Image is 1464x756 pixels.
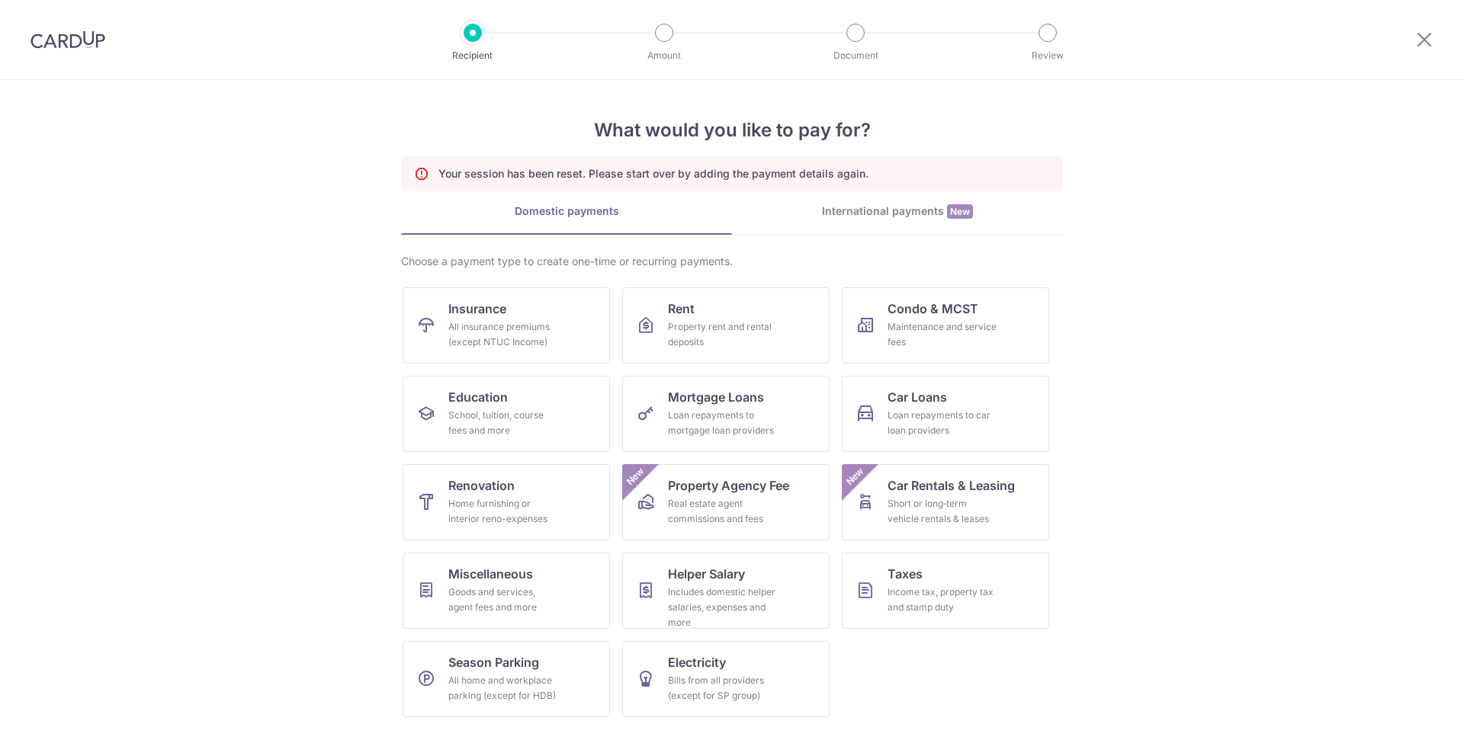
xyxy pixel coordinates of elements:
[947,204,973,219] span: New
[622,641,830,717] a: ElectricityBills from all providers (except for SP group)
[448,408,558,438] div: School, tuition, course fees and more
[799,48,912,63] p: Document
[888,408,997,438] div: Loan repayments to car loan providers
[608,48,721,63] p: Amount
[668,388,764,406] span: Mortgage Loans
[448,673,558,703] div: All home and workplace parking (except for HDB)
[403,287,610,364] a: InsuranceAll insurance premiums (except NTUC Income)
[668,496,778,527] div: Real estate agent commissions and fees
[30,30,105,49] img: CardUp
[842,287,1049,364] a: Condo & MCSTMaintenance and service fees
[448,496,558,527] div: Home furnishing or interior reno-expenses
[448,319,558,350] div: All insurance premiums (except NTUC Income)
[1366,710,1449,748] iframe: Opens a widget where you can find more information
[842,376,1049,452] a: Car LoansLoan repayments to car loan providers
[403,376,610,452] a: EducationSchool, tuition, course fees and more
[448,565,533,583] span: Miscellaneous
[401,203,732,219] div: Domestic payments
[991,48,1104,63] p: Review
[668,319,778,350] div: Property rent and rental deposits
[448,388,508,406] span: Education
[888,388,947,406] span: Car Loans
[668,476,789,495] span: Property Agency Fee
[622,376,830,452] a: Mortgage LoansLoan repayments to mortgage loan providers
[401,117,1063,144] h4: What would you like to pay for?
[448,300,506,318] span: Insurance
[668,673,778,703] div: Bills from all providers (except for SP group)
[732,203,1063,219] div: International payments
[668,408,778,438] div: Loan repayments to mortgage loan providers
[668,653,726,671] span: Electricity
[888,585,997,615] div: Income tax, property tax and stamp duty
[668,565,745,583] span: Helper Salary
[416,48,529,63] p: Recipient
[888,319,997,350] div: Maintenance and service fees
[448,585,558,615] div: Goods and services, agent fees and more
[403,641,610,717] a: Season ParkingAll home and workplace parking (except for HDB)
[888,496,997,527] div: Short or long‑term vehicle rentals & leases
[888,565,923,583] span: Taxes
[448,476,515,495] span: Renovation
[448,653,539,671] span: Season Parking
[668,300,695,318] span: Rent
[622,464,830,540] a: Property Agency FeeReal estate agent commissions and feesNew
[843,464,868,489] span: New
[623,464,648,489] span: New
[888,476,1015,495] span: Car Rentals & Leasing
[401,254,1063,269] div: Choose a payment type to create one-time or recurring payments.
[842,553,1049,629] a: TaxesIncome tax, property tax and stamp duty
[888,300,978,318] span: Condo & MCST
[622,287,830,364] a: RentProperty rent and rental deposits
[438,166,868,181] p: Your session has been reset. Please start over by adding the payment details again.
[668,585,778,630] div: Includes domestic helper salaries, expenses and more
[403,553,610,629] a: MiscellaneousGoods and services, agent fees and more
[403,464,610,540] a: RenovationHome furnishing or interior reno-expenses
[622,553,830,629] a: Helper SalaryIncludes domestic helper salaries, expenses and more
[842,464,1049,540] a: Car Rentals & LeasingShort or long‑term vehicle rentals & leasesNew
